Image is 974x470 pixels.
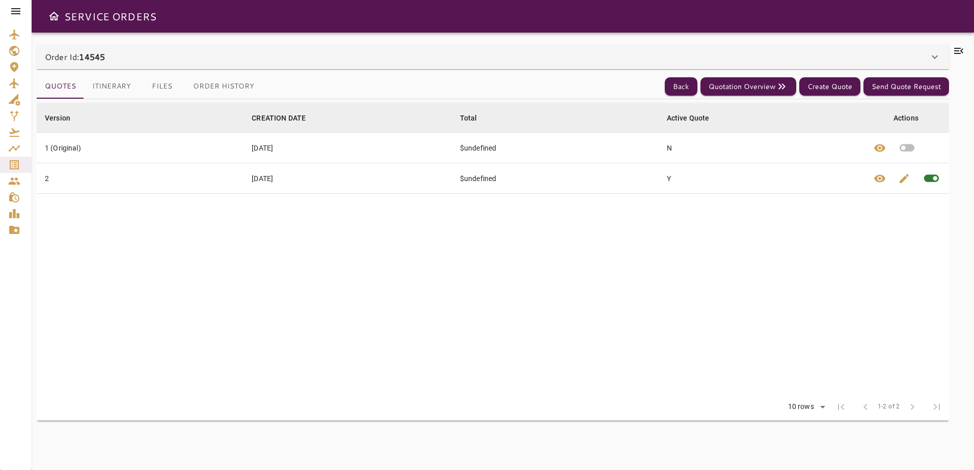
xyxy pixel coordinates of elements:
[874,142,886,154] span: visibility
[452,163,659,194] td: $undefined
[900,395,925,419] span: Next Page
[925,395,949,419] span: Last Page
[665,77,697,96] button: Back
[64,8,156,24] h6: SERVICE ORDERS
[79,51,105,63] b: 14545
[853,395,878,419] span: Previous Page
[868,163,892,193] button: View quote details
[452,133,659,163] td: $undefined
[37,45,949,69] div: Order Id:14545
[786,402,817,411] div: 10 rows
[916,163,946,193] span: This quote is already active
[868,133,892,163] button: View quote details
[45,51,105,63] p: Order Id:
[37,133,243,163] td: 1 (Original)
[252,112,319,124] span: CREATION DATE
[781,399,829,415] div: 10 rows
[667,112,723,124] span: Active Quote
[892,133,922,163] button: Set quote as active quote
[37,74,84,99] button: Quotes
[84,74,139,99] button: Itinerary
[659,133,865,163] td: N
[667,112,710,124] div: Active Quote
[185,74,262,99] button: Order History
[460,112,491,124] span: Total
[874,172,886,185] span: visibility
[243,163,452,194] td: [DATE]
[829,395,853,419] span: First Page
[243,133,452,163] td: [DATE]
[700,77,796,96] button: Quotation Overview
[460,112,477,124] div: Total
[878,402,900,412] span: 1-2 of 2
[252,112,306,124] div: CREATION DATE
[139,74,185,99] button: Files
[892,163,916,193] button: Edit quote
[863,77,949,96] button: Send Quote Request
[37,74,262,99] div: basic tabs example
[45,112,70,124] div: Version
[45,112,84,124] span: Version
[799,77,860,96] button: Create Quote
[898,172,910,185] span: edit
[37,163,243,194] td: 2
[44,6,64,26] button: Open drawer
[659,163,865,194] td: Y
